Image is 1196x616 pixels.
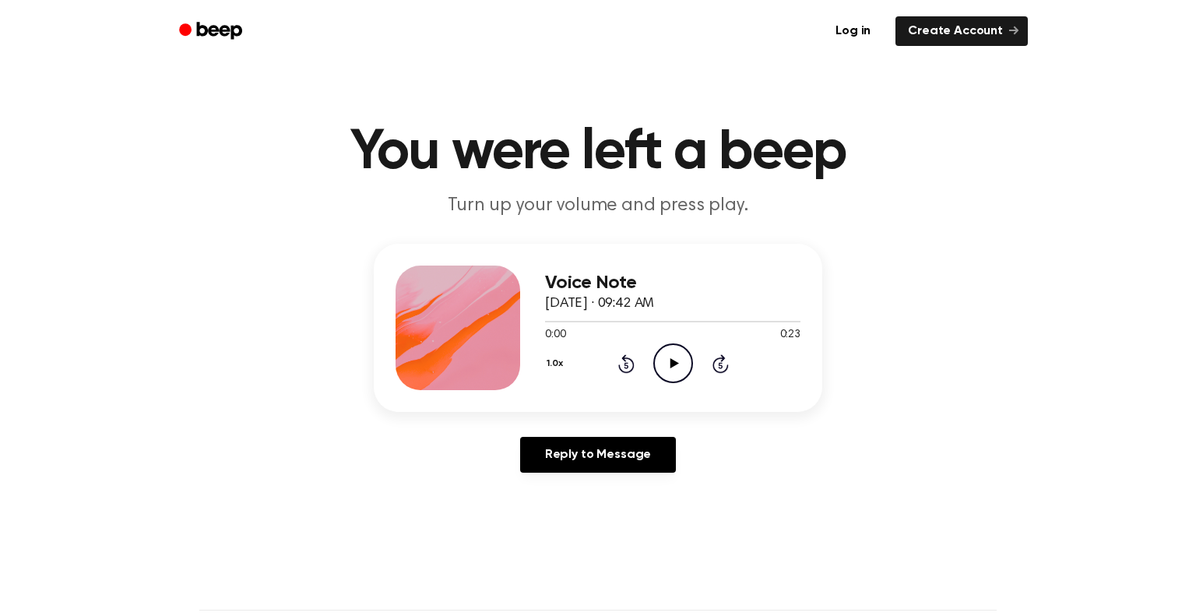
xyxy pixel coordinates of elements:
span: 0:23 [780,327,800,343]
a: Reply to Message [520,437,676,473]
h3: Voice Note [545,273,800,294]
a: Log in [820,13,886,49]
h1: You were left a beep [199,125,997,181]
p: Turn up your volume and press play. [299,193,897,219]
span: [DATE] · 09:42 AM [545,297,654,311]
a: Create Account [895,16,1028,46]
button: 1.0x [545,350,568,377]
span: 0:00 [545,327,565,343]
a: Beep [168,16,256,47]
